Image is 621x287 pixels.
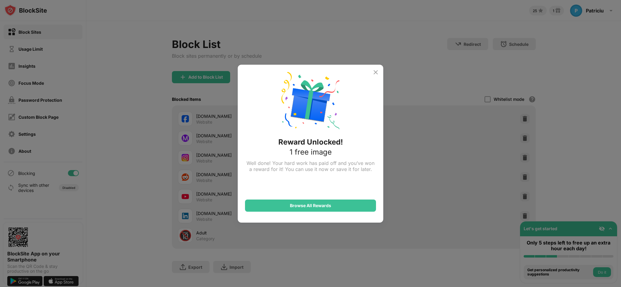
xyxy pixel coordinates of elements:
div: Well done! Your hard work has paid off and you’ve won a reward for it! You can use it now or save... [245,160,376,172]
img: x-button.svg [372,69,379,76]
div: Reward Unlocked! [278,138,343,146]
div: 1 free image [290,148,332,156]
img: reward-unlock.svg [281,72,340,130]
div: Browse All Rewards [290,203,331,208]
